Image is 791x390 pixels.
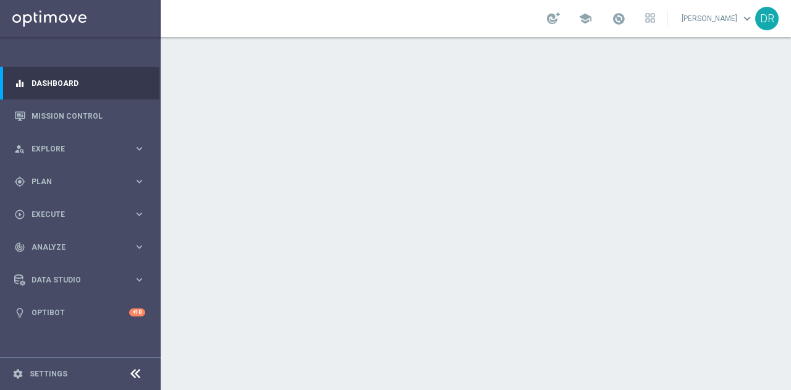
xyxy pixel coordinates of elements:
i: keyboard_arrow_right [133,274,145,286]
span: Data Studio [32,276,133,284]
a: Settings [30,370,67,378]
div: DR [755,7,779,30]
div: Data Studio [14,274,133,286]
button: track_changes Analyze keyboard_arrow_right [14,242,146,252]
div: Plan [14,176,133,187]
a: [PERSON_NAME]keyboard_arrow_down [680,9,755,28]
span: Plan [32,178,133,185]
span: Execute [32,211,133,218]
div: Mission Control [14,100,145,132]
i: keyboard_arrow_right [133,241,145,253]
button: play_circle_outline Execute keyboard_arrow_right [14,210,146,219]
span: keyboard_arrow_down [740,12,754,25]
div: Dashboard [14,67,145,100]
i: keyboard_arrow_right [133,176,145,187]
div: Execute [14,209,133,220]
i: play_circle_outline [14,209,25,220]
div: +10 [129,308,145,316]
div: Analyze [14,242,133,253]
button: equalizer Dashboard [14,78,146,88]
button: Mission Control [14,111,146,121]
button: Data Studio keyboard_arrow_right [14,275,146,285]
div: Optibot [14,296,145,329]
i: settings [12,368,23,379]
i: equalizer [14,78,25,89]
i: keyboard_arrow_right [133,143,145,155]
button: lightbulb Optibot +10 [14,308,146,318]
div: Explore [14,143,133,155]
a: Dashboard [32,67,145,100]
i: track_changes [14,242,25,253]
span: school [578,12,592,25]
i: gps_fixed [14,176,25,187]
i: keyboard_arrow_right [133,208,145,220]
span: Analyze [32,244,133,251]
button: person_search Explore keyboard_arrow_right [14,144,146,154]
a: Optibot [32,296,129,329]
i: lightbulb [14,307,25,318]
a: Mission Control [32,100,145,132]
i: person_search [14,143,25,155]
button: gps_fixed Plan keyboard_arrow_right [14,177,146,187]
span: Explore [32,145,133,153]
